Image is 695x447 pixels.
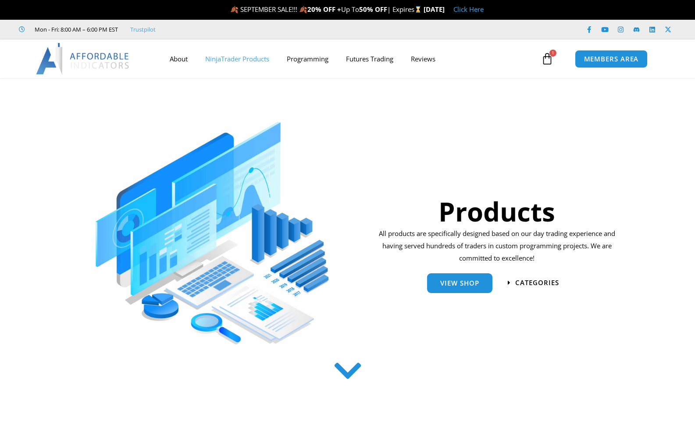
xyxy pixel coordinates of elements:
strong: [DATE] [424,5,445,14]
span: Mon - Fri: 8:00 AM – 6:00 PM EST [32,24,118,35]
strong: 50% OFF [359,5,387,14]
span: 🍂 SEPTEMBER SALE!!! 🍂 Up To | Expires [230,5,424,14]
a: Reviews [402,49,444,69]
p: All products are specifically designed based on our day trading experience and having served hund... [376,228,618,265]
img: ⌛ [415,6,421,13]
a: Trustpilot [130,24,156,35]
span: categories [515,279,559,286]
a: Programming [278,49,337,69]
span: MEMBERS AREA [584,56,639,62]
nav: Menu [161,49,539,69]
h1: Products [376,193,618,230]
a: View Shop [427,273,492,293]
a: Click Here [453,5,484,14]
a: MEMBERS AREA [575,50,648,68]
span: View Shop [440,280,479,286]
strong: 20% OFF + [307,5,341,14]
a: categories [508,279,559,286]
span: 1 [549,50,556,57]
a: 1 [528,46,567,72]
img: ProductsSection scaled | Affordable Indicators – NinjaTrader [96,122,328,344]
img: LogoAI | Affordable Indicators – NinjaTrader [36,43,130,75]
a: NinjaTrader Products [196,49,278,69]
a: Futures Trading [337,49,402,69]
a: About [161,49,196,69]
